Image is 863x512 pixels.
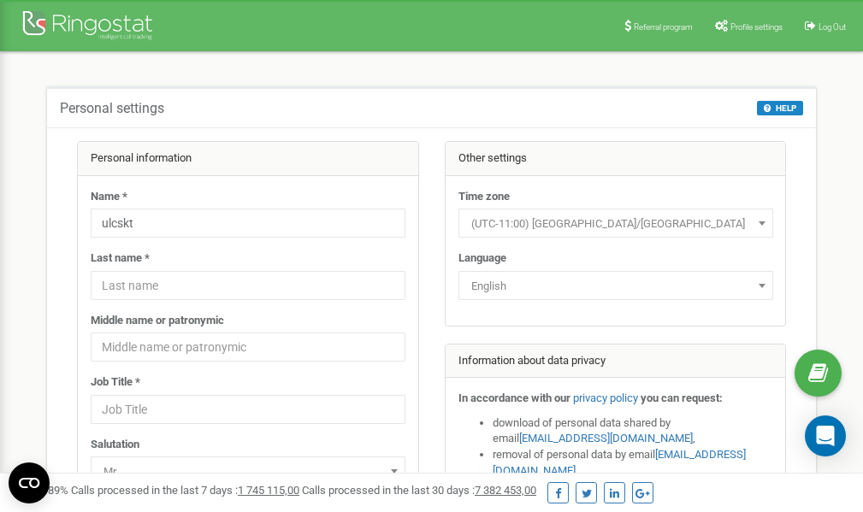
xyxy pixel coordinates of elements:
[458,271,773,300] span: English
[446,344,786,379] div: Information about data privacy
[730,22,783,32] span: Profile settings
[97,460,399,484] span: Mr.
[493,415,773,447] li: download of personal data shared by email ,
[458,209,773,238] span: (UTC-11:00) Pacific/Midway
[71,484,299,497] span: Calls processed in the last 7 days :
[446,142,786,176] div: Other settings
[91,456,405,486] span: Mr.
[641,391,723,404] strong: you can request:
[91,395,405,424] input: Job Title
[634,22,693,32] span: Referral program
[91,271,405,300] input: Last name
[9,462,50,503] button: Open CMP widget
[493,447,773,479] li: removal of personal data by email ,
[60,101,164,116] h5: Personal settings
[464,274,767,298] span: English
[464,212,767,236] span: (UTC-11:00) Pacific/Midway
[91,333,405,362] input: Middle name or patronymic
[757,101,803,115] button: HELP
[238,484,299,497] u: 1 745 115,00
[819,22,846,32] span: Log Out
[302,484,536,497] span: Calls processed in the last 30 days :
[573,391,638,404] a: privacy policy
[91,189,127,205] label: Name *
[91,250,150,267] label: Last name *
[519,432,693,444] a: [EMAIL_ADDRESS][DOMAIN_NAME]
[78,142,418,176] div: Personal information
[91,374,140,391] label: Job Title *
[458,189,510,205] label: Time zone
[805,415,846,456] div: Open Intercom Messenger
[91,209,405,238] input: Name
[475,484,536,497] u: 7 382 453,00
[458,250,506,267] label: Language
[91,313,224,329] label: Middle name or patronymic
[458,391,570,404] strong: In accordance with our
[91,437,139,453] label: Salutation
